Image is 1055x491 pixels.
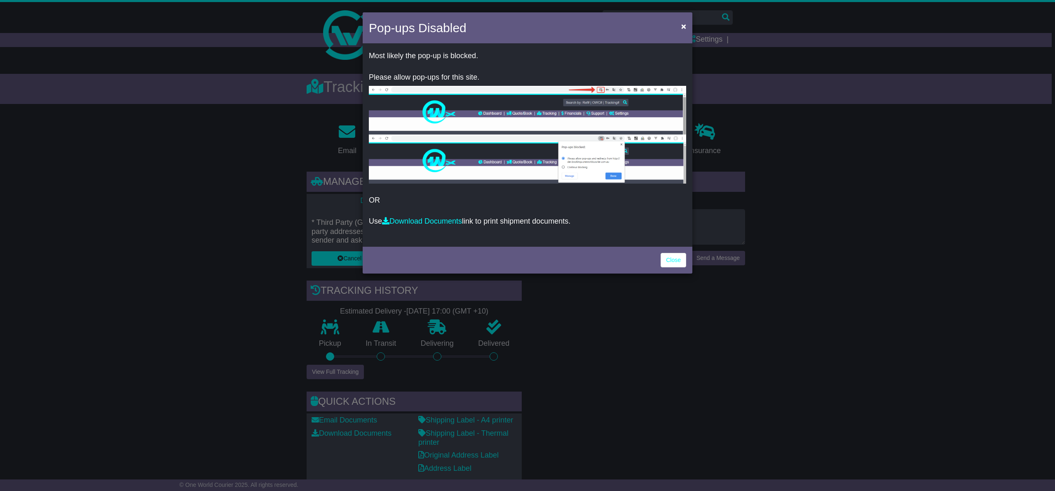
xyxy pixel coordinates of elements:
[369,73,686,82] p: Please allow pop-ups for this site.
[363,45,692,245] div: OR
[677,18,690,35] button: Close
[661,253,686,267] a: Close
[382,217,462,225] a: Download Documents
[369,217,686,226] p: Use link to print shipment documents.
[369,135,686,184] img: allow-popup-2.png
[369,19,467,37] h4: Pop-ups Disabled
[369,52,686,61] p: Most likely the pop-up is blocked.
[369,86,686,135] img: allow-popup-1.png
[681,21,686,31] span: ×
